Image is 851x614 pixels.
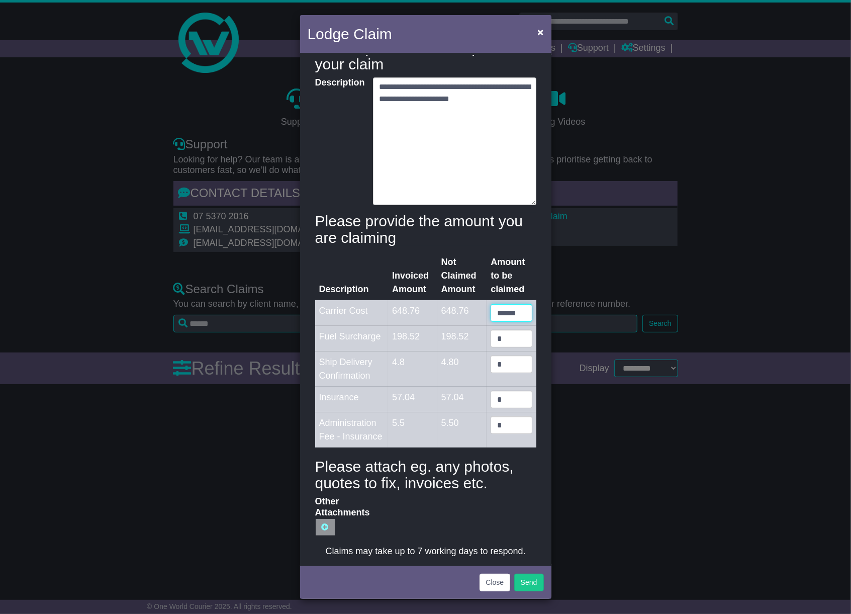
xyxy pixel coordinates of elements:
td: 198.52 [388,326,437,352]
td: 648.76 [388,300,437,326]
div: Claims may take up to 7 working days to respond. [315,546,536,557]
td: Carrier Cost [315,300,389,326]
button: Send [514,574,544,591]
th: Amount to be claimed [487,251,536,300]
td: 4.80 [437,352,487,387]
td: 198.52 [437,326,487,352]
td: 4.8 [388,352,437,387]
td: 5.50 [437,412,487,448]
th: Not Claimed Amount [437,251,487,300]
h4: Lodge Claim [308,23,392,45]
span: × [537,26,543,38]
td: Fuel Surcharge [315,326,389,352]
button: Close [532,22,548,42]
h4: Please provide the amount you are claiming [315,213,536,246]
td: Insurance [315,387,389,412]
h4: Please attach eg. any photos, quotes to fix, invoices etc. [315,458,536,491]
td: 57.04 [437,387,487,412]
label: Description [310,77,368,203]
td: Administration Fee - Insurance [315,412,389,448]
th: Invoiced Amount [388,251,437,300]
th: Description [315,251,389,300]
h4: Please provide a description of your claim [315,39,536,72]
td: 57.04 [388,387,437,412]
label: Other Attachments [310,496,368,536]
button: Close [480,574,511,591]
td: 648.76 [437,300,487,326]
td: 5.5 [388,412,437,448]
td: Ship Delivery Confirmation [315,352,389,387]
